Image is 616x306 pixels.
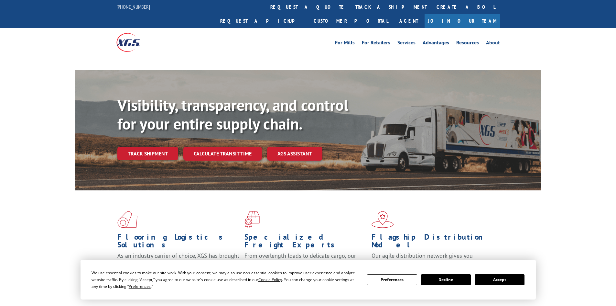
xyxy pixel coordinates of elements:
b: Visibility, transparency, and control for your entire supply chain. [117,95,348,134]
a: Advantages [423,40,449,47]
button: Preferences [367,274,417,285]
a: Services [397,40,416,47]
button: Decline [421,274,471,285]
span: Cookie Policy [258,277,282,282]
button: Accept [475,274,524,285]
a: Customer Portal [309,14,393,28]
span: As an industry carrier of choice, XGS has brought innovation and dedication to flooring logistics... [117,252,239,275]
a: Calculate transit time [183,147,262,161]
a: Resources [456,40,479,47]
div: Cookie Consent Prompt [81,260,536,300]
img: xgs-icon-flagship-distribution-model-red [372,211,394,228]
a: Request a pickup [215,14,309,28]
a: [PHONE_NUMBER] [116,4,150,10]
a: For Mills [335,40,355,47]
a: Track shipment [117,147,178,160]
h1: Flooring Logistics Solutions [117,233,240,252]
span: Our agile distribution network gives you nationwide inventory management on demand. [372,252,491,267]
p: From overlength loads to delicate cargo, our experienced staff knows the best way to move your fr... [244,252,367,281]
a: For Retailers [362,40,390,47]
a: Agent [393,14,425,28]
div: We use essential cookies to make our site work. With your consent, we may also use non-essential ... [92,269,359,290]
span: Preferences [129,284,151,289]
a: About [486,40,500,47]
img: xgs-icon-focused-on-flooring-red [244,211,260,228]
h1: Specialized Freight Experts [244,233,367,252]
a: Join Our Team [425,14,500,28]
img: xgs-icon-total-supply-chain-intelligence-red [117,211,137,228]
a: XGS ASSISTANT [267,147,322,161]
h1: Flagship Distribution Model [372,233,494,252]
